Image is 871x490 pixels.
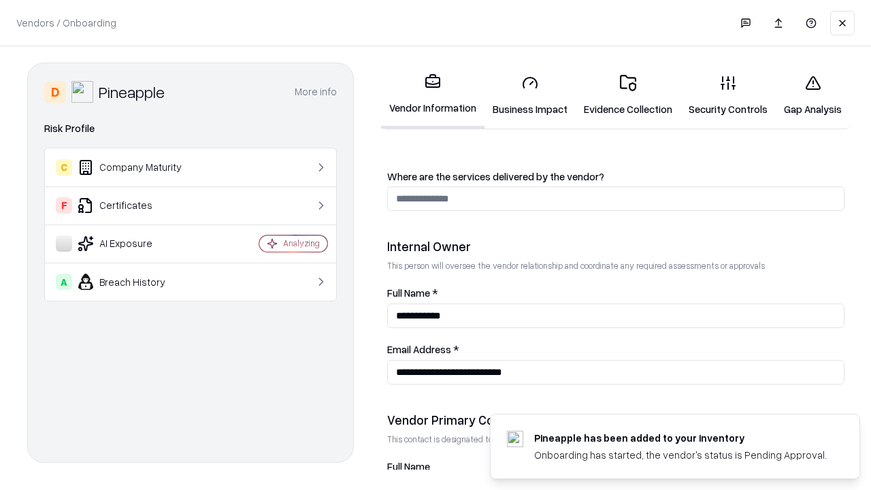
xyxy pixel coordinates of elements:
img: pineappleenergy.com [507,431,523,447]
div: Onboarding has started, the vendor's status is Pending Approval. [534,448,827,462]
label: Email Address * [387,344,844,355]
div: A [56,274,72,290]
a: Vendor Information [381,63,484,129]
div: Breach History [56,274,218,290]
div: Company Maturity [56,159,218,176]
a: Security Controls [680,64,776,127]
div: F [56,197,72,214]
div: D [44,81,66,103]
p: Vendors / Onboarding [16,16,116,30]
a: Business Impact [484,64,576,127]
label: Full Name * [387,288,844,298]
p: This contact is designated to receive the assessment request from Shift [387,434,844,445]
div: Pineapple has been added to your inventory [534,431,827,445]
div: AI Exposure [56,235,218,252]
div: C [56,159,72,176]
div: Certificates [56,197,218,214]
button: More info [295,80,337,104]
a: Gap Analysis [776,64,850,127]
label: Full Name [387,461,844,472]
div: Vendor Primary Contact [387,412,844,428]
div: Internal Owner [387,238,844,255]
a: Evidence Collection [576,64,680,127]
label: Where are the services delivered by the vendor? [387,171,844,182]
div: Risk Profile [44,120,337,137]
div: Pineapple [99,81,165,103]
p: This person will oversee the vendor relationship and coordinate any required assessments or appro... [387,260,844,272]
div: Analyzing [283,238,320,249]
img: Pineapple [71,81,93,103]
